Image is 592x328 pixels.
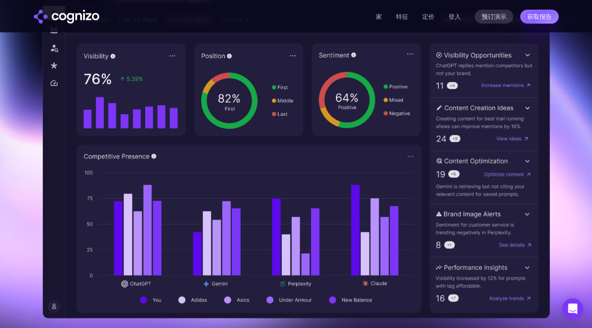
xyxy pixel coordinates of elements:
a: 定价 [422,13,434,21]
img: cognizo 徽标 [34,10,99,24]
font: 预订演示 [482,13,506,20]
div: 打开 Intercom Messenger [562,298,583,319]
font: 获取报告 [527,13,552,20]
a: 特征 [396,13,408,21]
font: 登入 [448,13,461,21]
a: 家 [376,13,382,21]
a: 家 [34,10,99,24]
a: 登入 [448,11,461,22]
a: 获取报告 [520,10,559,24]
a: 预订演示 [475,10,513,24]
